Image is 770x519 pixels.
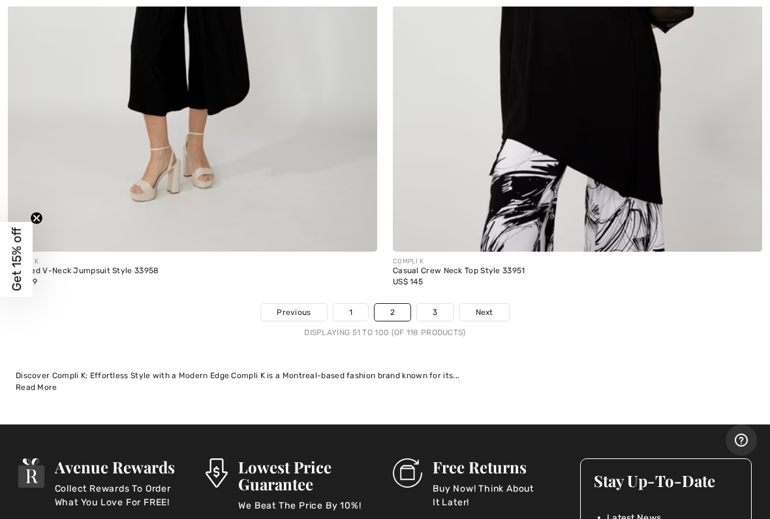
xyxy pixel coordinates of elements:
[55,458,190,475] h3: Avenue Rewards
[16,383,57,392] span: Read More
[30,212,43,225] button: Close teaser
[433,482,564,508] p: Buy Now! Think About It Later!
[393,458,422,488] img: Free Returns
[277,306,311,318] span: Previous
[261,304,326,321] a: Previous
[417,304,453,321] a: 3
[206,458,228,488] img: Lowest Price Guarantee
[393,277,423,286] span: US$ 145
[726,424,757,457] iframe: Opens a widget where you can find more information
[333,304,368,321] a: 1
[9,228,24,291] span: Get 15% off
[55,482,190,508] p: Collect Rewards To Order What You Love For FREE!
[16,370,754,381] div: Discover Compli K: Effortless Style with a Modern Edge Compli K is a Montreal-based fashion brand...
[8,267,377,276] div: Cropped V-Neck Jumpsuit Style 33958
[476,306,493,318] span: Next
[460,304,509,321] a: Next
[375,304,410,321] a: 2
[594,472,738,489] h3: Stay Up-To-Date
[393,267,762,276] div: Casual Crew Neck Top Style 33951
[393,257,762,267] div: COMPLI K
[433,458,564,475] h3: Free Returns
[18,458,44,488] img: Avenue Rewards
[8,257,377,267] div: COMPLI K
[238,458,377,492] h3: Lowest Price Guarantee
